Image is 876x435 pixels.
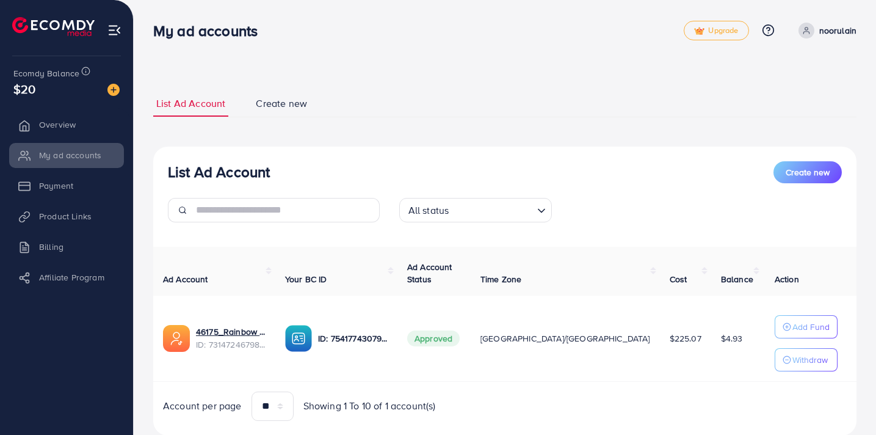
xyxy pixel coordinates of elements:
[13,80,35,98] span: $20
[792,353,828,367] p: Withdraw
[196,326,266,338] a: 46175_Rainbow Mart_1703092077019
[163,325,190,352] img: ic-ads-acc.e4c84228.svg
[694,26,738,35] span: Upgrade
[163,273,208,285] span: Ad Account
[775,273,799,285] span: Action
[684,21,748,40] a: tickUpgrade
[285,325,312,352] img: ic-ba-acc.ded83a64.svg
[694,27,704,35] img: tick
[721,273,753,285] span: Balance
[452,199,532,219] input: Search for option
[775,348,838,371] button: Withdraw
[196,338,266,351] span: ID: 7314724679808335874
[399,198,552,222] div: Search for option
[156,97,225,111] span: List Ad Account
[107,84,120,96] img: image
[480,332,650,345] span: [GEOGRAPHIC_DATA]/[GEOGRAPHIC_DATA]
[318,331,388,346] p: ID: 7541774307903438866
[153,22,267,40] h3: My ad accounts
[775,315,838,338] button: Add Fund
[196,326,266,351] div: <span class='underline'>46175_Rainbow Mart_1703092077019</span></br>7314724679808335874
[819,23,856,38] p: noorulain
[786,166,830,178] span: Create new
[163,399,242,413] span: Account per page
[794,23,856,38] a: noorulain
[168,163,270,181] h3: List Ad Account
[12,17,95,36] img: logo
[407,261,452,285] span: Ad Account Status
[285,273,327,285] span: Your BC ID
[670,332,701,345] span: $225.07
[480,273,521,285] span: Time Zone
[407,331,460,346] span: Approved
[792,320,830,334] p: Add Fund
[303,399,436,413] span: Showing 1 To 10 of 1 account(s)
[107,23,121,37] img: menu
[721,332,743,345] span: $4.93
[406,202,452,219] span: All status
[13,67,79,79] span: Ecomdy Balance
[256,97,307,111] span: Create new
[670,273,687,285] span: Cost
[773,161,842,183] button: Create new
